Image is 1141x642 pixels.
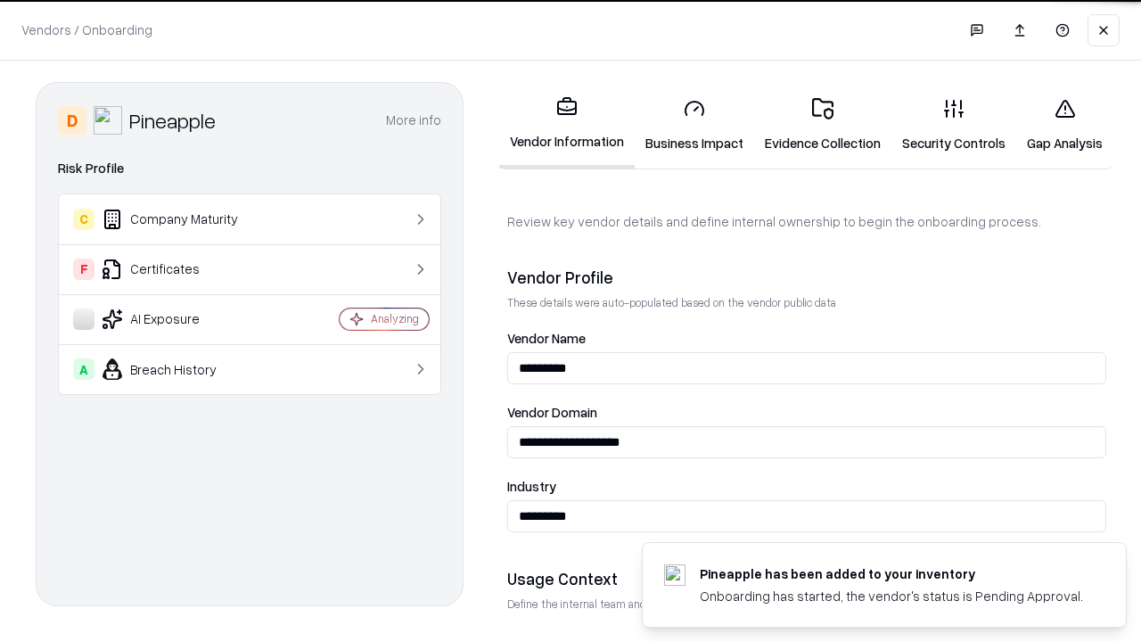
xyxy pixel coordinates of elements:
[700,587,1083,605] div: Onboarding has started, the vendor's status is Pending Approval.
[371,311,419,326] div: Analyzing
[73,209,286,230] div: Company Maturity
[73,309,286,330] div: AI Exposure
[891,84,1016,167] a: Security Controls
[73,259,94,280] div: F
[386,104,441,136] button: More info
[129,106,216,135] div: Pineapple
[507,568,1106,589] div: Usage Context
[507,295,1106,310] p: These details were auto-populated based on the vendor public data
[635,84,754,167] a: Business Impact
[21,21,152,39] p: Vendors / Onboarding
[664,564,685,586] img: pineappleenergy.com
[73,259,286,280] div: Certificates
[507,212,1106,231] p: Review key vendor details and define internal ownership to begin the onboarding process.
[507,597,1106,612] p: Define the internal team and reason for using this vendor. This helps assess business relevance a...
[73,209,94,230] div: C
[507,332,1106,345] label: Vendor Name
[499,82,635,169] a: Vendor Information
[94,106,122,135] img: Pineapple
[58,106,86,135] div: D
[700,564,1083,583] div: Pineapple has been added to your inventory
[507,267,1106,288] div: Vendor Profile
[1016,84,1113,167] a: Gap Analysis
[754,84,891,167] a: Evidence Collection
[73,358,286,380] div: Breach History
[58,158,441,179] div: Risk Profile
[507,480,1106,493] label: Industry
[507,406,1106,419] label: Vendor Domain
[73,358,94,380] div: A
